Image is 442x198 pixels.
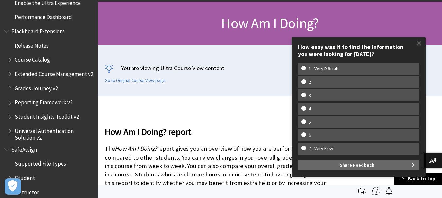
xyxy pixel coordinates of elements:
[11,144,37,153] span: SafeAssign
[298,43,419,57] div: How easy was it to find the information you were looking for [DATE]?
[301,119,319,125] w-span: 5
[301,146,341,151] w-span: 7 - Very Easy
[340,160,374,170] span: Share Feedback
[15,97,73,106] span: Reporting Framework v2
[298,160,419,170] button: Share Feedback
[358,187,366,195] img: Print
[15,126,94,141] span: Universal Authentication Solution v2
[4,26,94,141] nav: Book outline for Blackboard Extensions
[11,26,65,35] span: Blackboard Extensions
[394,173,442,185] a: Back to top
[105,78,166,84] a: Go to Original Course View page.
[15,83,58,92] span: Grades Journey v2
[15,69,93,77] span: Extended Course Management v2
[301,93,319,98] w-span: 3
[301,132,319,138] w-span: 6
[372,187,380,195] img: More help
[15,54,50,63] span: Course Catalog
[105,64,435,72] p: You are viewing Ultra Course View content
[301,66,346,71] w-span: 1 - Very Difficult
[15,40,49,49] span: Release Notes
[15,111,79,120] span: Student Insights Toolkit v2
[115,145,157,152] span: How Am I Doing?
[105,145,339,196] p: The report gives you an overview of how you are performing in a course compared to other students...
[301,106,319,112] w-span: 4
[5,178,21,195] button: Open Preferences
[105,125,339,139] span: How Am I Doing? report
[15,173,35,181] span: Student
[15,159,66,167] span: Supported File Types
[15,12,72,21] span: Performance Dashboard
[301,79,319,85] w-span: 2
[15,187,39,196] span: Instructor
[385,187,393,195] img: Follow this page
[221,14,319,32] span: How Am I Doing?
